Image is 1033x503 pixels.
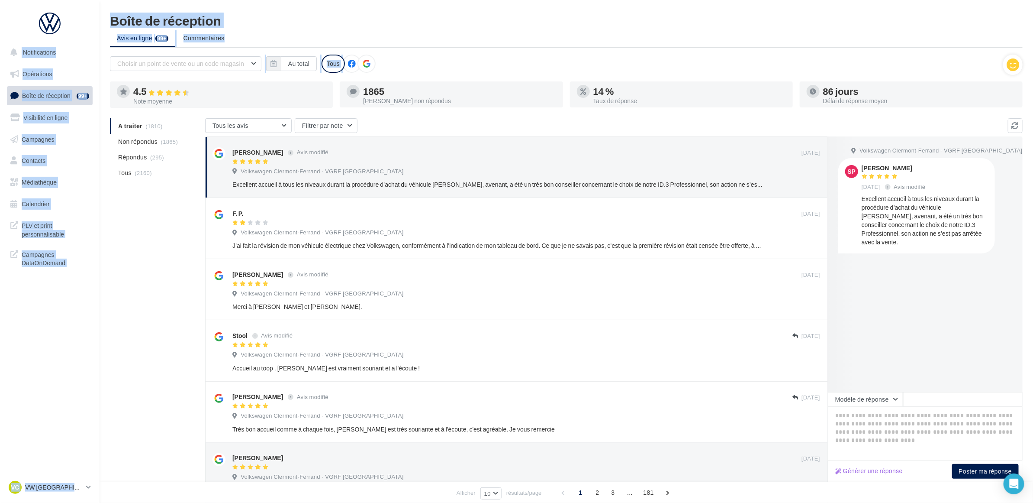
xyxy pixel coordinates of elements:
span: [DATE] [801,210,820,218]
button: Filtrer par note [295,118,357,133]
div: J’ai fait la révision de mon véhicule électrique chez Volkswagen, conformément à l’indication de ... [232,241,764,250]
a: Campagnes DataOnDemand [5,245,94,271]
div: [PERSON_NAME] [232,454,283,462]
span: Afficher [457,489,476,497]
span: Notifications [23,49,56,56]
div: 99+ [77,93,89,100]
span: 1 [574,486,588,500]
span: Non répondus [118,137,158,146]
div: 86 jours [823,87,1016,96]
button: Tous les avis [205,118,292,133]
div: Excellent accueil à tous les niveaux durant la procédure d’achat du véhicule [PERSON_NAME], avena... [232,180,764,189]
button: 10 [480,487,502,500]
div: Boîte de réception [110,14,1023,27]
div: [PERSON_NAME] [862,165,927,171]
span: Tous les avis [212,122,248,129]
button: Modèle de réponse [828,392,903,407]
span: Avis modifié [297,149,328,156]
span: [DATE] [801,271,820,279]
button: Notifications [5,43,91,62]
span: PLV et print personnalisable [22,220,89,238]
span: Campagnes [22,135,55,143]
div: F. P. [232,209,243,218]
span: Répondus [118,153,147,162]
a: Boîte de réception99+ [5,86,94,105]
span: Volkswagen Clermont-Ferrand - VGRF [GEOGRAPHIC_DATA] [241,290,404,298]
span: VC [11,483,19,492]
span: Visibilité en ligne [23,114,68,121]
div: [PERSON_NAME] [232,270,283,279]
a: Calendrier [5,195,94,213]
span: Calendrier [22,200,50,208]
span: Volkswagen Clermont-Ferrand - VGRF [GEOGRAPHIC_DATA] [241,168,404,175]
p: VW [GEOGRAPHIC_DATA] [25,483,83,492]
span: Volkswagen Clermont-Ferrand - VGRF [GEOGRAPHIC_DATA] [859,147,1023,155]
div: 1865 [363,87,556,96]
span: Médiathèque [22,178,57,186]
div: 14 % [593,87,786,96]
div: [PERSON_NAME] [232,393,283,401]
div: [PERSON_NAME] [232,148,283,157]
a: PLV et print personnalisable [5,216,94,242]
button: Au total [281,56,317,71]
span: 3 [606,486,620,500]
button: Au total [266,56,317,71]
span: [DATE] [801,455,820,463]
span: 10 [484,490,491,497]
button: Choisir un point de vente ou un code magasin [110,56,261,71]
span: Volkswagen Clermont-Ferrand - VGRF [GEOGRAPHIC_DATA] [241,473,404,481]
a: Opérations [5,65,94,83]
div: Délai de réponse moyen [823,98,1016,104]
span: Volkswagen Clermont-Ferrand - VGRF [GEOGRAPHIC_DATA] [241,229,404,237]
span: [DATE] [801,332,820,340]
span: Avis modifié [297,271,328,278]
span: Contacts [22,157,45,164]
a: Contacts [5,152,94,170]
span: Boîte de réception [22,92,71,99]
div: 4.5 [133,87,326,97]
span: 181 [640,486,657,500]
span: 2 [591,486,605,500]
div: Note moyenne [133,98,326,104]
span: [DATE] [862,183,880,191]
a: Campagnes [5,130,94,149]
span: (1865) [161,138,178,145]
div: Accueil au toop . [PERSON_NAME] est vraiment souriant et a l'écoute ! [232,364,764,373]
span: résultats/page [506,489,542,497]
a: Visibilité en ligne [5,109,94,127]
button: Générer une réponse [832,466,906,476]
a: Médiathèque [5,173,94,191]
div: [PERSON_NAME] non répondus [363,98,556,104]
div: Taux de réponse [593,98,786,104]
span: (295) [150,154,164,161]
span: Sp [848,167,856,176]
div: Tous [322,55,345,73]
span: [DATE] [801,149,820,157]
span: Campagnes DataOnDemand [22,249,89,267]
div: Open Intercom Messenger [1004,474,1024,494]
span: [DATE] [801,394,820,402]
div: Stool [232,331,248,340]
span: Avis modifié [297,393,328,400]
span: ... [623,486,637,500]
span: Volkswagen Clermont-Ferrand - VGRF [GEOGRAPHIC_DATA] [241,412,404,420]
a: VC VW [GEOGRAPHIC_DATA] [7,479,93,496]
span: Commentaires [183,34,225,42]
button: Poster ma réponse [952,464,1019,479]
div: Excellent accueil à tous les niveaux durant la procédure d’achat du véhicule [PERSON_NAME], avena... [862,195,988,247]
span: Avis modifié [261,332,293,339]
span: (2160) [135,169,152,176]
span: Choisir un point de vente ou un code magasin [117,60,244,67]
div: Merci à [PERSON_NAME] et [PERSON_NAME]. [232,302,764,311]
span: Volkswagen Clermont-Ferrand - VGRF [GEOGRAPHIC_DATA] [241,351,404,359]
span: Tous [118,169,132,177]
div: Très bon accueil comme à chaque fois, [PERSON_NAME] est très souriante et à l'écoute, c'est agréa... [232,425,764,434]
span: Opérations [23,70,52,78]
span: Avis modifié [894,183,926,190]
